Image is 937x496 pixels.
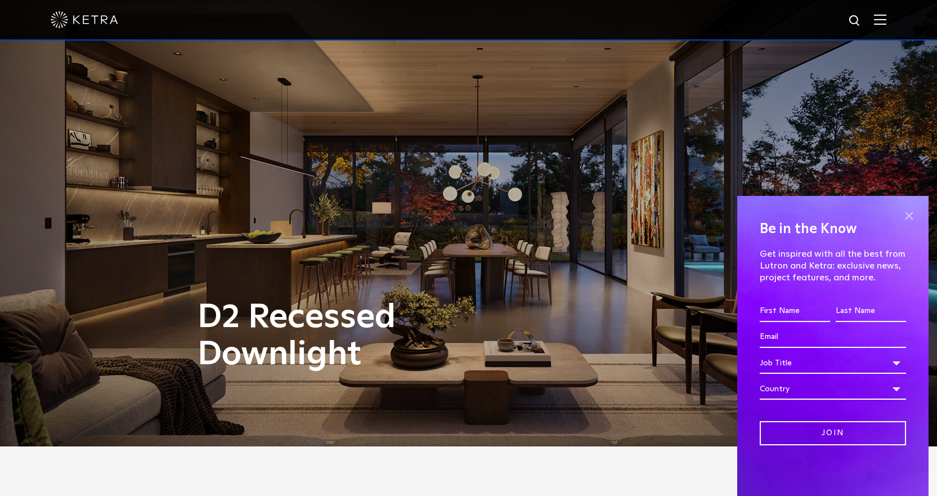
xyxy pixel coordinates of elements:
img: search icon [848,14,862,28]
input: Last Name [836,301,906,322]
img: ketra-logo-2019-white [51,11,118,28]
input: First Name [760,301,830,322]
input: Email [760,327,906,348]
p: Get inspired with all the best from Lutron and Ketra: exclusive news, project features, and more. [760,248,906,283]
div: Country [760,378,906,400]
h1: D2 Recessed Downlight [198,299,515,373]
div: Job Title [760,352,906,374]
img: Hamburger%20Nav.svg [874,14,886,25]
input: Join [760,421,906,445]
h4: Be in the Know [760,218,906,240]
